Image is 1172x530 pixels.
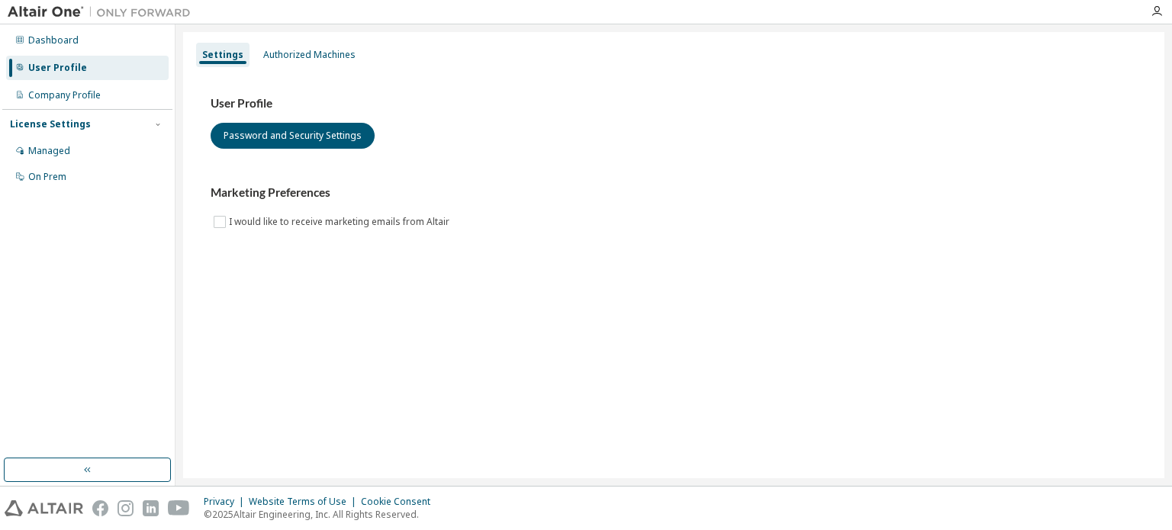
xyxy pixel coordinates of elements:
[118,500,134,516] img: instagram.svg
[249,496,361,508] div: Website Terms of Use
[28,34,79,47] div: Dashboard
[202,49,243,61] div: Settings
[8,5,198,20] img: Altair One
[211,185,1137,201] h3: Marketing Preferences
[263,49,356,61] div: Authorized Machines
[211,96,1137,111] h3: User Profile
[211,123,375,149] button: Password and Security Settings
[143,500,159,516] img: linkedin.svg
[5,500,83,516] img: altair_logo.svg
[204,508,439,521] p: © 2025 Altair Engineering, Inc. All Rights Reserved.
[28,171,66,183] div: On Prem
[168,500,190,516] img: youtube.svg
[28,145,70,157] div: Managed
[229,213,452,231] label: I would like to receive marketing emails from Altair
[28,62,87,74] div: User Profile
[361,496,439,508] div: Cookie Consent
[28,89,101,101] div: Company Profile
[92,500,108,516] img: facebook.svg
[10,118,91,130] div: License Settings
[204,496,249,508] div: Privacy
